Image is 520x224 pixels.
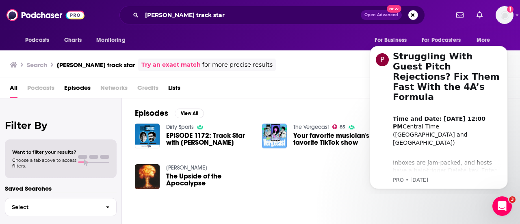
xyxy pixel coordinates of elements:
a: Dirty Sports [166,124,194,130]
h2: Filter By [5,120,117,131]
a: 85 [332,124,345,129]
a: Charts [59,33,87,48]
button: Open AdvancedNew [361,10,402,20]
img: Podchaser - Follow, Share and Rate Podcasts [6,7,84,23]
img: User Profile [496,6,513,24]
a: Your favorite musician's favorite TikTok show [293,132,380,146]
a: Show notifications dropdown [473,8,486,22]
img: EPISODE 1172: Track Star with Jack Coyne [135,124,160,148]
p: Saved Searches [5,185,117,192]
span: Charts [64,35,82,46]
a: EpisodesView All [135,108,204,118]
button: open menu [19,33,60,48]
span: For Podcasters [422,35,461,46]
img: Your favorite musician's favorite TikTok show [262,124,287,148]
a: The Upside of the Apocalypse [166,173,253,187]
button: open menu [369,33,417,48]
span: EPISODE 1172: Track Star with [PERSON_NAME] [166,132,253,146]
div: Search podcasts, credits, & more... [119,6,425,24]
div: Inboxes are jam‑packed, and hosts have a hair‑trigger Delete key. Enter the 4A’s Formula—Actionab... [35,112,144,224]
button: open menu [471,33,500,48]
a: Lists [168,81,180,98]
span: Open Advanced [364,13,398,17]
h3: Search [27,61,47,69]
a: EPISODE 1172: Track Star with Jack Coyne [166,132,253,146]
span: Networks [100,81,128,98]
span: Want to filter your results? [12,149,76,155]
iframe: Intercom live chat [492,196,512,216]
button: View All [175,109,204,118]
span: Credits [137,81,158,98]
button: Select [5,198,117,216]
span: Podcasts [25,35,49,46]
input: Search podcasts, credits, & more... [142,9,361,22]
button: open menu [416,33,472,48]
span: Logged in as josefine.kals [496,6,513,24]
span: New [387,5,401,13]
iframe: Intercom notifications message [357,39,520,194]
span: 3 [509,196,516,203]
button: Show profile menu [496,6,513,24]
span: 85 [340,125,345,129]
a: Show notifications dropdown [453,8,467,22]
a: All [10,81,17,98]
button: open menu [91,33,136,48]
p: Message from PRO, sent 10w ago [35,138,144,145]
img: The Upside of the Apocalypse [135,164,160,189]
h3: [PERSON_NAME] track star [57,61,135,69]
span: for more precise results [202,60,273,70]
a: Patrick E. McLean [166,164,207,171]
span: Choose a tab above to access filters. [12,157,76,169]
h2: Episodes [135,108,168,118]
a: Episodes [64,81,91,98]
span: Select [5,204,99,210]
span: Monitoring [96,35,125,46]
svg: Add a profile image [507,6,513,13]
span: For Business [375,35,407,46]
span: Podcasts [27,81,54,98]
a: Try an exact match [141,60,201,70]
a: The Vergecast [293,124,329,130]
span: More [477,35,490,46]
